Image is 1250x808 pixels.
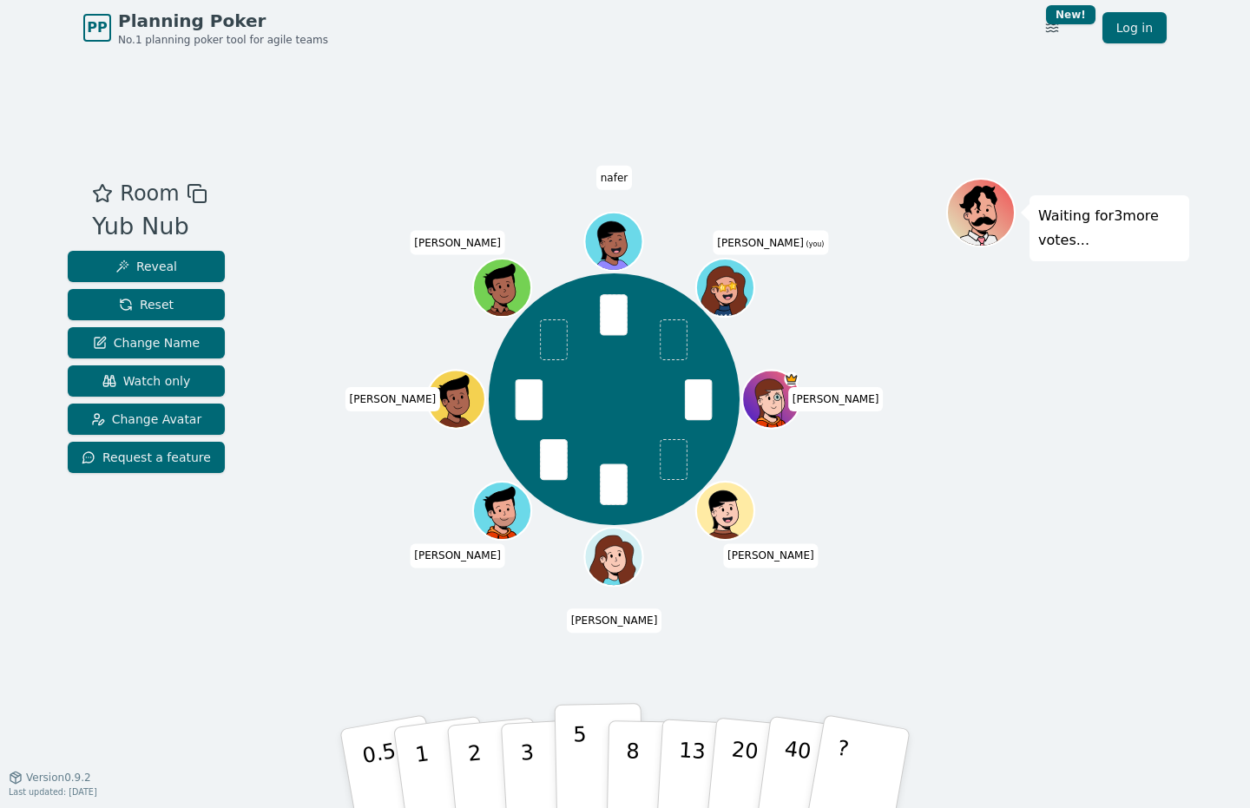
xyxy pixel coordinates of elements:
div: New! [1046,5,1095,24]
button: Change Name [68,327,225,358]
span: Planning Poker [118,9,328,33]
span: PP [87,17,107,38]
span: Click to change your name [596,166,633,190]
span: Click to change your name [788,387,884,411]
span: Reveal [115,258,177,275]
span: Request a feature [82,449,211,466]
span: Change Avatar [91,411,202,428]
span: Watch only [102,372,191,390]
span: Click to change your name [713,231,828,255]
span: (you) [804,240,825,248]
a: Log in [1102,12,1167,43]
button: Reset [68,289,225,320]
button: New! [1036,12,1068,43]
span: Click to change your name [410,544,505,568]
span: Click to change your name [567,609,662,634]
span: No.1 planning poker tool for agile teams [118,33,328,47]
span: Click to change your name [410,231,505,255]
div: Yub Nub [92,209,207,245]
span: Version 0.9.2 [26,771,91,785]
span: Click to change your name [723,544,819,568]
span: Room [120,178,179,209]
span: Last updated: [DATE] [9,787,97,797]
span: Click to change your name [345,387,440,411]
p: Waiting for 3 more votes... [1038,204,1181,253]
button: Version0.9.2 [9,771,91,785]
button: Watch only [68,365,225,397]
button: Request a feature [68,442,225,473]
button: Reveal [68,251,225,282]
span: paul is the host [785,372,799,387]
span: Change Name [93,334,200,351]
span: Reset [119,296,174,313]
a: PPPlanning PokerNo.1 planning poker tool for agile teams [83,9,328,47]
button: Change Avatar [68,404,225,435]
button: Add as favourite [92,178,113,209]
button: Click to change your avatar [698,260,753,315]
